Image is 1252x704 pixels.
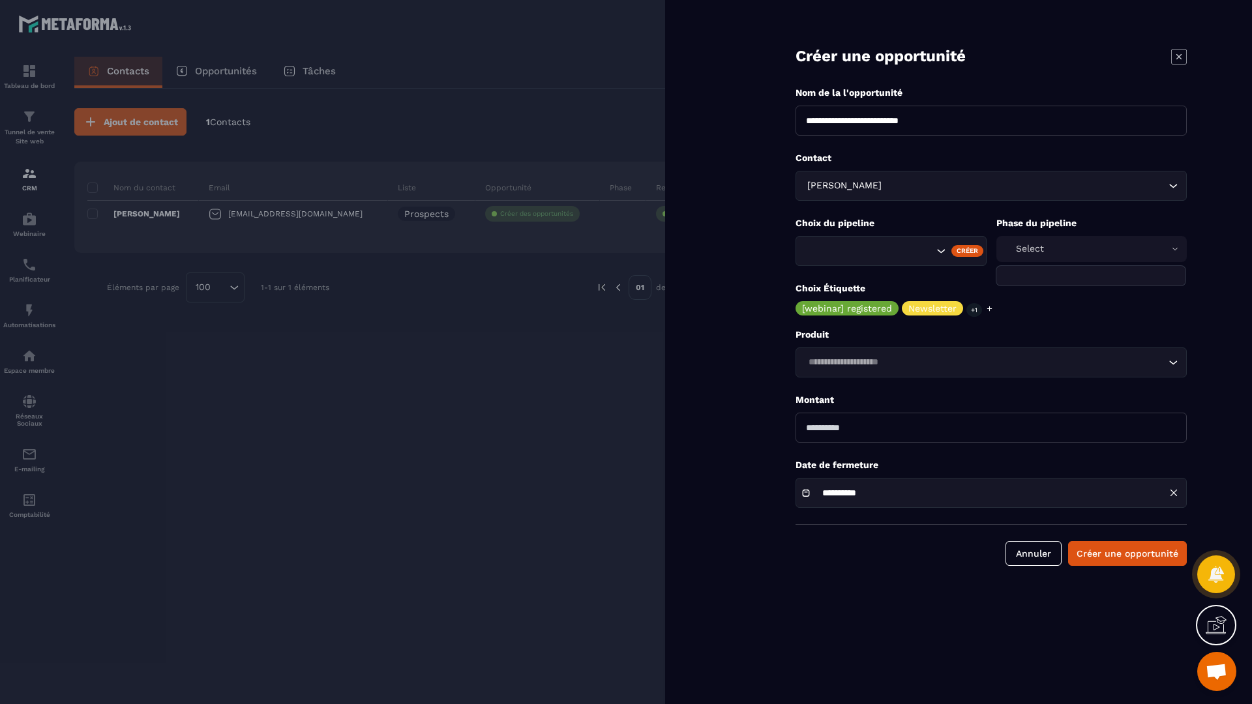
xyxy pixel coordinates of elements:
p: Nom de la l'opportunité [796,87,1187,99]
p: [webinar] registered [802,304,892,313]
div: Search for option [796,236,987,266]
p: Produit [796,329,1187,341]
button: Créer une opportunité [1068,541,1187,566]
input: Search for option [884,179,1165,193]
span: [PERSON_NAME] [804,179,884,193]
input: Search for option [804,244,933,258]
p: Date de fermeture [796,459,1187,471]
p: Choix Étiquette [796,282,1187,295]
button: Annuler [1006,541,1062,566]
div: Créer [951,245,983,257]
div: Search for option [796,171,1187,201]
p: +1 [966,303,982,317]
p: Choix du pipeline [796,217,987,229]
p: Contact [796,152,1187,164]
p: Créer une opportunité [796,46,966,67]
div: Search for option [796,347,1187,377]
div: Ouvrir le chat [1197,652,1236,691]
input: Search for option [804,355,1165,370]
p: Phase du pipeline [996,217,1187,229]
p: Newsletter [908,304,957,313]
p: Montant [796,394,1187,406]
